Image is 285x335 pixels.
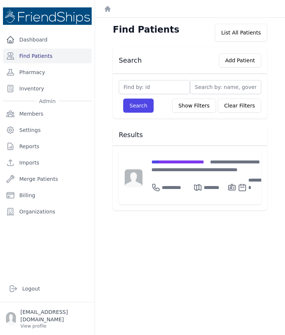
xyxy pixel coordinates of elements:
[3,123,92,137] a: Settings
[125,169,142,187] img: person-242608b1a05df3501eefc295dc1bc67a.jpg
[3,139,92,154] a: Reports
[215,24,267,42] div: List All Patients
[3,188,92,203] a: Billing
[20,323,89,329] p: View profile
[123,99,154,113] button: Search
[218,99,261,113] button: Clear Filters
[3,49,92,63] a: Find Patients
[6,308,89,329] a: [EMAIL_ADDRESS][DOMAIN_NAME] View profile
[119,56,142,65] h3: Search
[3,81,92,96] a: Inventory
[3,172,92,186] a: Merge Patients
[3,7,92,25] img: Medical Missions EMR
[3,155,92,170] a: Imports
[3,65,92,80] a: Pharmacy
[219,53,261,67] button: Add Patient
[172,99,216,113] button: Show Filters
[3,106,92,121] a: Members
[20,308,89,323] p: [EMAIL_ADDRESS][DOMAIN_NAME]
[3,204,92,219] a: Organizations
[119,80,190,94] input: Find by: id
[3,32,92,47] a: Dashboard
[36,97,59,105] span: Admin
[6,281,89,296] a: Logout
[113,24,179,36] h1: Find Patients
[190,80,261,94] input: Search by: name, government id or phone
[119,130,261,139] h3: Results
